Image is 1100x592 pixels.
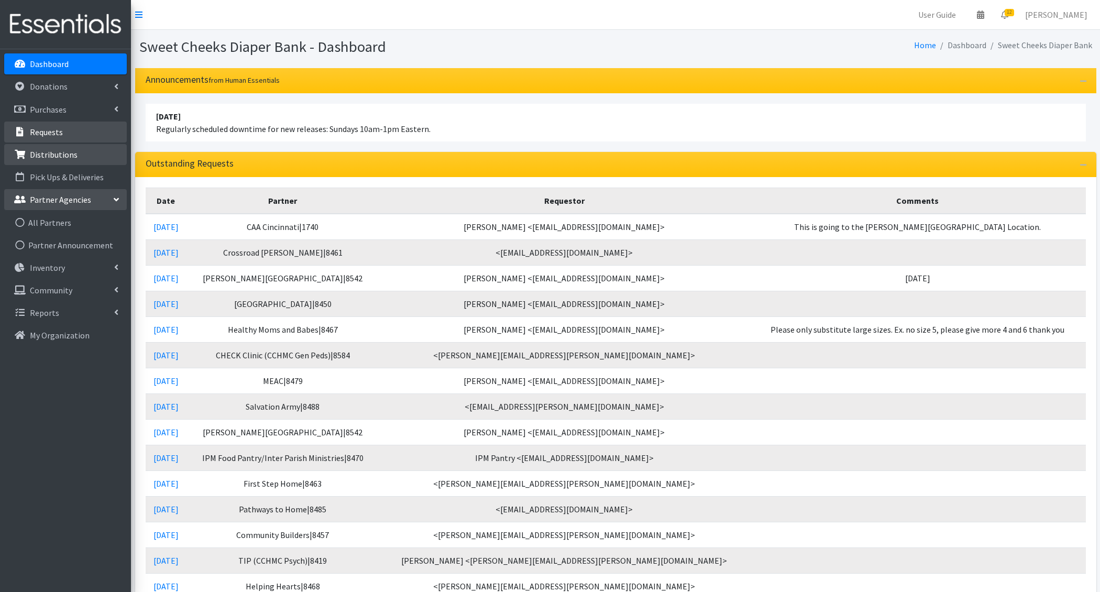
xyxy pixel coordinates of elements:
p: Purchases [30,104,67,115]
td: [GEOGRAPHIC_DATA]|8450 [186,291,379,316]
td: Healthy Moms and Babes|8467 [186,316,379,342]
td: CHECK Clinic (CCHMC Gen Peds)|8584 [186,342,379,368]
a: Purchases [4,99,127,120]
p: My Organization [30,330,90,341]
td: <[PERSON_NAME][EMAIL_ADDRESS][PERSON_NAME][DOMAIN_NAME]> [379,342,750,368]
a: Partner Agencies [4,189,127,210]
a: My Organization [4,325,127,346]
th: Date [146,188,187,214]
a: Partner Announcement [4,235,127,256]
td: First Step Home|8463 [186,470,379,496]
a: Donations [4,76,127,97]
p: Donations [30,81,68,92]
p: Dashboard [30,59,69,69]
a: [DATE] [153,427,179,437]
a: [DATE] [153,504,179,514]
a: [PERSON_NAME] [1017,4,1096,25]
li: Regularly scheduled downtime for new releases: Sundays 10am-1pm Eastern. [146,104,1086,141]
p: Reports [30,308,59,318]
a: [DATE] [153,401,179,412]
a: [DATE] [153,453,179,463]
td: Crossroad [PERSON_NAME]|8461 [186,239,379,265]
td: IPM Pantry <[EMAIL_ADDRESS][DOMAIN_NAME]> [379,445,750,470]
td: IPM Food Pantry/Inter Parish Ministries|8470 [186,445,379,470]
th: Partner [186,188,379,214]
td: [PERSON_NAME] <[EMAIL_ADDRESS][DOMAIN_NAME]> [379,368,750,393]
a: Reports [4,302,127,323]
td: Pathways to Home|8485 [186,496,379,522]
p: Inventory [30,262,65,273]
th: Comments [750,188,1085,214]
td: [PERSON_NAME] <[PERSON_NAME][EMAIL_ADDRESS][PERSON_NAME][DOMAIN_NAME]> [379,547,750,573]
a: User Guide [910,4,964,25]
a: [DATE] [153,299,179,309]
td: <[EMAIL_ADDRESS][DOMAIN_NAME]> [379,239,750,265]
td: <[EMAIL_ADDRESS][PERSON_NAME][DOMAIN_NAME]> [379,393,750,419]
td: Community Builders|8457 [186,522,379,547]
td: Salvation Army|8488 [186,393,379,419]
a: Inventory [4,257,127,278]
td: [PERSON_NAME][GEOGRAPHIC_DATA]|8542 [186,265,379,291]
span: 12 [1005,9,1014,16]
td: [PERSON_NAME] <[EMAIL_ADDRESS][DOMAIN_NAME]> [379,316,750,342]
a: [DATE] [153,478,179,489]
td: Please only substitute large sizes. Ex. no size 5, please give more 4 and 6 thank you [750,316,1085,342]
strong: [DATE] [156,111,181,122]
td: <[PERSON_NAME][EMAIL_ADDRESS][PERSON_NAME][DOMAIN_NAME]> [379,470,750,496]
td: [PERSON_NAME][GEOGRAPHIC_DATA]|8542 [186,419,379,445]
p: Partner Agencies [30,194,91,205]
li: Dashboard [936,38,986,53]
a: Pick Ups & Deliveries [4,167,127,188]
td: [PERSON_NAME] <[EMAIL_ADDRESS][DOMAIN_NAME]> [379,214,750,240]
th: Requestor [379,188,750,214]
td: <[EMAIL_ADDRESS][DOMAIN_NAME]> [379,496,750,522]
td: MEAC|8479 [186,368,379,393]
h1: Sweet Cheeks Diaper Bank - Dashboard [139,38,612,56]
a: Community [4,280,127,301]
td: CAA Cincinnati|1740 [186,214,379,240]
a: [DATE] [153,530,179,540]
h3: Announcements [146,74,280,85]
li: Sweet Cheeks Diaper Bank [986,38,1092,53]
h3: Outstanding Requests [146,158,234,169]
p: Community [30,285,72,295]
td: [DATE] [750,265,1085,291]
a: Distributions [4,144,127,165]
a: All Partners [4,212,127,233]
a: [DATE] [153,581,179,591]
img: HumanEssentials [4,7,127,42]
td: [PERSON_NAME] <[EMAIL_ADDRESS][DOMAIN_NAME]> [379,291,750,316]
a: [DATE] [153,324,179,335]
a: Requests [4,122,127,142]
a: [DATE] [153,273,179,283]
td: TIP (CCHMC Psych)|8419 [186,547,379,573]
small: from Human Essentials [208,75,280,85]
a: 12 [993,4,1017,25]
a: [DATE] [153,222,179,232]
p: Distributions [30,149,78,160]
a: Dashboard [4,53,127,74]
a: [DATE] [153,555,179,566]
a: [DATE] [153,350,179,360]
a: [DATE] [153,247,179,258]
p: Pick Ups & Deliveries [30,172,104,182]
a: Home [914,40,936,50]
td: [PERSON_NAME] <[EMAIL_ADDRESS][DOMAIN_NAME]> [379,419,750,445]
td: <[PERSON_NAME][EMAIL_ADDRESS][PERSON_NAME][DOMAIN_NAME]> [379,522,750,547]
p: Requests [30,127,63,137]
td: This is going to the [PERSON_NAME][GEOGRAPHIC_DATA] Location. [750,214,1085,240]
td: [PERSON_NAME] <[EMAIL_ADDRESS][DOMAIN_NAME]> [379,265,750,291]
a: [DATE] [153,376,179,386]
